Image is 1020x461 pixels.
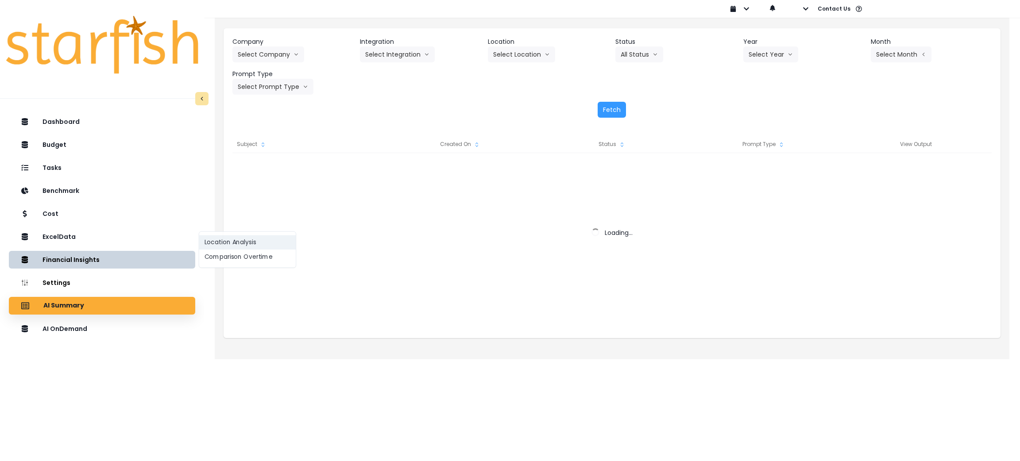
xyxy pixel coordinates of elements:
[615,46,663,62] button: All Statusarrow down line
[232,46,304,62] button: Select Companyarrow down line
[199,235,296,250] button: Location Analysis
[9,205,195,223] button: Cost
[232,69,353,79] header: Prompt Type
[688,135,840,153] div: Prompt Type
[840,135,992,153] div: View Output
[743,37,864,46] header: Year
[778,141,785,148] svg: sort
[743,46,798,62] button: Select Yeararrow down line
[232,37,353,46] header: Company
[9,251,195,269] button: Financial Insights
[384,135,536,153] div: Created On
[360,46,435,62] button: Select Integrationarrow down line
[9,182,195,200] button: Benchmark
[294,50,299,59] svg: arrow down line
[9,113,195,131] button: Dashboard
[42,210,58,218] p: Cost
[615,37,736,46] header: Status
[921,50,926,59] svg: arrow left line
[605,228,633,237] span: Loading...
[360,37,481,46] header: Integration
[9,320,195,338] button: AI OnDemand
[9,136,195,154] button: Budget
[9,228,195,246] button: ExcelData
[424,50,429,59] svg: arrow down line
[488,37,609,46] header: Location
[871,46,931,62] button: Select Montharrow left line
[473,141,480,148] svg: sort
[653,50,658,59] svg: arrow down line
[303,82,308,91] svg: arrow down line
[9,159,195,177] button: Tasks
[9,274,195,292] button: Settings
[43,302,84,310] p: AI Summary
[259,141,267,148] svg: sort
[42,233,76,241] p: ExcelData
[871,37,992,46] header: Month
[199,250,296,264] button: Comparison Overtime
[42,118,80,126] p: Dashboard
[42,141,66,149] p: Budget
[42,164,62,172] p: Tasks
[545,50,550,59] svg: arrow down line
[618,141,626,148] svg: sort
[788,50,793,59] svg: arrow down line
[232,79,313,95] button: Select Prompt Typearrow down line
[488,46,555,62] button: Select Locationarrow down line
[232,135,384,153] div: Subject
[9,297,195,315] button: AI Summary
[42,187,79,195] p: Benchmark
[536,135,688,153] div: Status
[42,325,87,333] p: AI OnDemand
[598,102,626,118] button: Fetch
